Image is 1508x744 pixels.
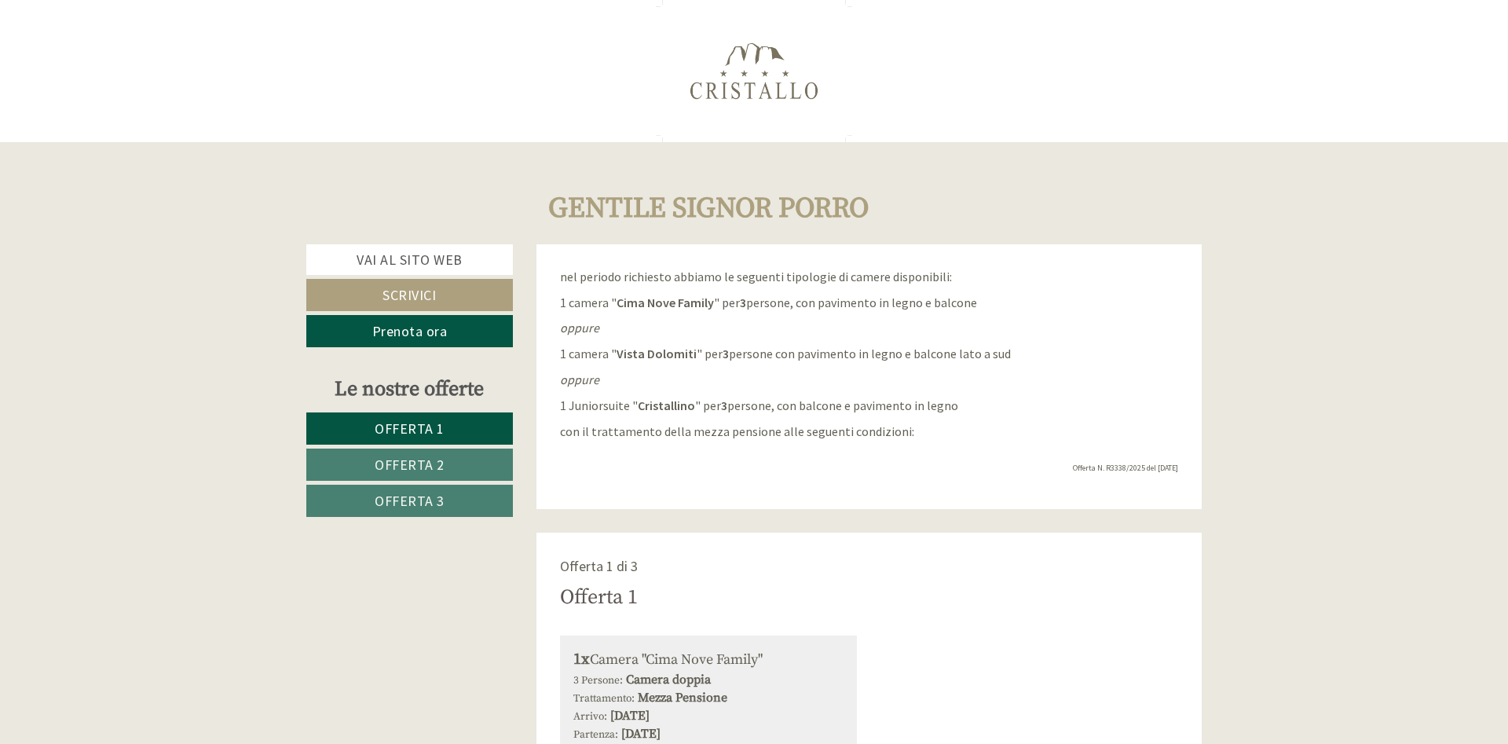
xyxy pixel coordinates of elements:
p: 1 camera " " per persone con pavimento in legno e balcone lato a sud [560,345,1179,363]
p: 1 camera " " per persone, con pavimento in legno e balcone [560,294,1179,312]
b: 1x [573,650,590,669]
div: Camera "Cima Nove Family" [573,649,844,672]
em: oppure [560,320,599,335]
small: 3 Persone: [573,674,623,687]
a: Vai al sito web [306,244,513,276]
strong: 3 [721,398,727,413]
div: Le nostre offerte [306,375,513,404]
strong: 3 [723,346,729,361]
strong: Cristallino [638,398,695,413]
em: oppure [560,372,599,387]
span: Offerta 1 di 3 [560,557,638,575]
strong: Cima Nove Family [617,295,714,310]
strong: 3 [740,295,746,310]
h1: Gentile Signor Porro [548,193,869,225]
b: Mezza Pensione [638,690,727,706]
span: Offerta 3 [375,492,445,510]
a: Prenota ora [306,315,513,347]
span: Offerta 1 [375,420,445,438]
a: Scrivici [306,279,513,311]
small: Trattamento: [573,692,635,706]
b: Camera doppia [626,672,711,687]
p: con il trattamento della mezza pensione alle seguenti condizioni: [560,423,1179,441]
p: 1 Juniorsuite " " per persone, con balcone e pavimento in legno [560,397,1179,415]
small: Arrivo: [573,710,607,724]
strong: Vista Dolomiti [617,346,697,361]
span: Offerta 2 [375,456,445,474]
b: [DATE] [610,708,650,724]
p: nel periodo richiesto abbiamo le seguenti tipologie di camere disponibili: [560,268,1179,286]
small: Partenza: [573,728,618,742]
b: [DATE] [621,726,661,742]
div: Offerta 1 [560,583,638,612]
span: Offerta N. R3338/2025 del [DATE] [1073,463,1178,473]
